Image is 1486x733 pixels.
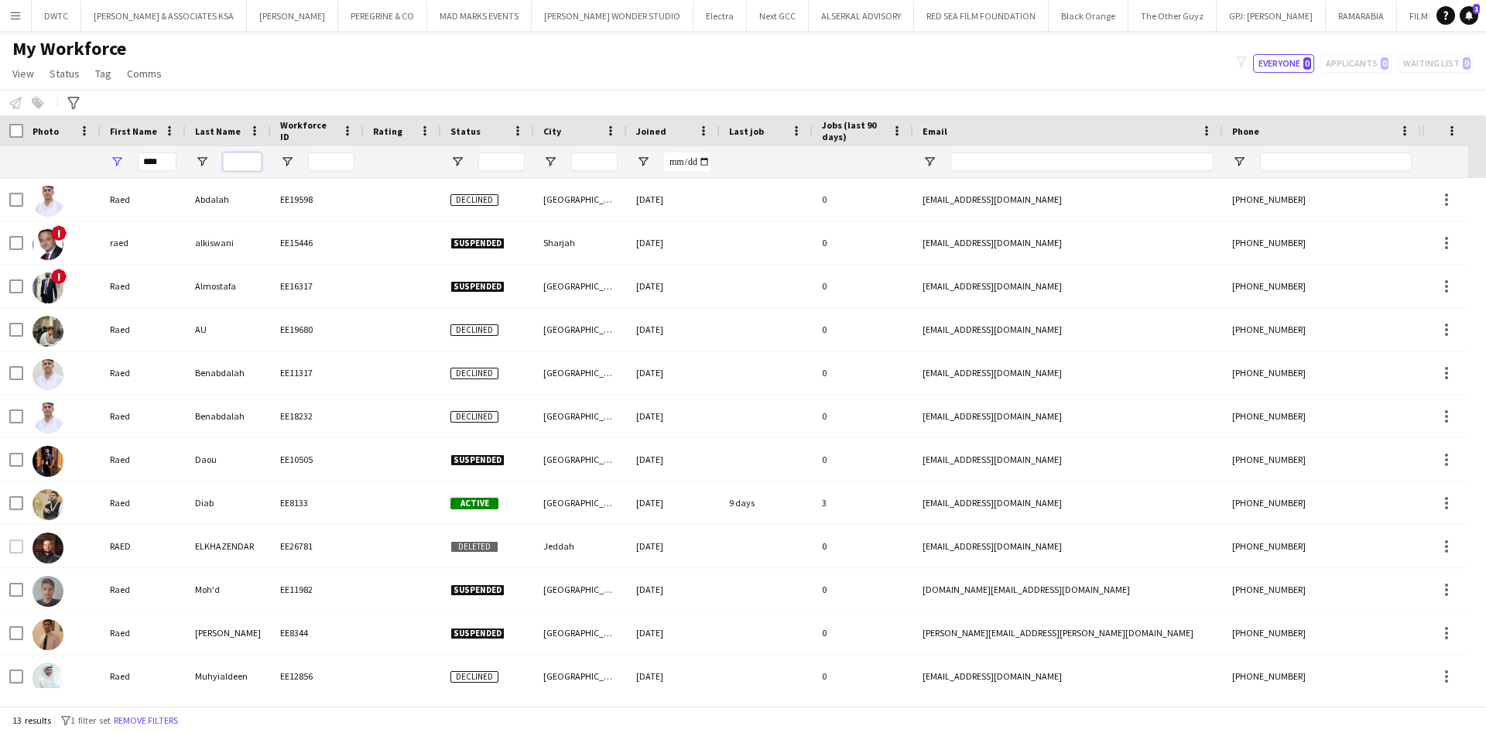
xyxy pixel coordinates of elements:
span: Declined [450,368,498,379]
div: [DATE] [627,568,720,611]
div: [EMAIL_ADDRESS][DOMAIN_NAME] [913,351,1223,394]
button: Open Filter Menu [1232,155,1246,169]
div: [DATE] [627,481,720,524]
button: Black Orange [1049,1,1128,31]
div: 3 [813,481,913,524]
button: ALSERKAL ADVISORY [809,1,914,31]
a: 1 [1460,6,1478,25]
div: [GEOGRAPHIC_DATA] [534,438,627,481]
div: [DATE] [627,438,720,481]
button: Open Filter Menu [195,155,209,169]
div: [DATE] [627,395,720,437]
div: [PHONE_NUMBER] [1223,265,1421,307]
div: [EMAIL_ADDRESS][DOMAIN_NAME] [913,221,1223,264]
div: Moh'd [186,568,271,611]
button: Open Filter Menu [543,155,557,169]
div: 0 [813,178,913,221]
a: View [6,63,40,84]
div: [GEOGRAPHIC_DATA] [534,265,627,307]
div: [GEOGRAPHIC_DATA] [534,481,627,524]
div: [DOMAIN_NAME][EMAIL_ADDRESS][DOMAIN_NAME] [913,568,1223,611]
button: [PERSON_NAME] [247,1,338,31]
span: City [543,125,561,137]
button: MAD MARKS EVENTS [427,1,532,31]
div: Raed [101,395,186,437]
span: Status [50,67,80,80]
span: Deleted [450,541,498,553]
div: [PHONE_NUMBER] [1223,655,1421,697]
div: EE15446 [271,221,364,264]
input: Row Selection is disabled for this row (unchecked) [9,539,23,553]
span: Last job [729,125,764,137]
div: Raed [101,178,186,221]
button: GPJ: [PERSON_NAME] [1217,1,1326,31]
div: Raed [101,438,186,481]
div: EE8344 [271,611,364,654]
div: [DATE] [627,611,720,654]
div: Raed [101,308,186,351]
div: EE11982 [271,568,364,611]
span: Suspended [450,628,505,639]
div: 0 [813,395,913,437]
img: Raed Mohammed [33,619,63,650]
div: [GEOGRAPHIC_DATA] [534,351,627,394]
img: RAED ELKHAZENDAR [33,533,63,563]
div: 9 days [720,481,813,524]
div: [GEOGRAPHIC_DATA] [534,308,627,351]
div: Raed [101,568,186,611]
a: Comms [121,63,168,84]
span: Jobs (last 90 days) [822,119,885,142]
span: Suspended [450,454,505,466]
button: The Other Guyz [1128,1,1217,31]
div: Jeddah [534,525,627,567]
div: 0 [813,568,913,611]
div: [DATE] [627,178,720,221]
div: [EMAIL_ADDRESS][DOMAIN_NAME] [913,481,1223,524]
div: 0 [813,351,913,394]
button: RED SEA FILM FOUNDATION [914,1,1049,31]
div: 0 [813,221,913,264]
div: [PHONE_NUMBER] [1223,308,1421,351]
div: EE8133 [271,481,364,524]
button: Next GCC [747,1,809,31]
span: Declined [450,194,498,206]
span: ! [51,269,67,284]
img: Raed Moh [33,576,63,607]
div: Daou [186,438,271,481]
div: Raed [101,265,186,307]
button: DWTC [32,1,81,31]
input: City Filter Input [571,152,618,171]
div: 0 [813,265,913,307]
button: Electra [693,1,747,31]
div: [DATE] [627,308,720,351]
div: Raed [101,655,186,697]
div: Raed [101,481,186,524]
button: PEREGRINE & CO [338,1,427,31]
input: Joined Filter Input [664,152,710,171]
a: Tag [89,63,118,84]
div: [EMAIL_ADDRESS][DOMAIN_NAME] [913,308,1223,351]
img: Raed Benabdalah [33,402,63,433]
div: Raed [101,611,186,654]
span: Active [450,498,498,509]
div: Raed [101,351,186,394]
div: RAED [101,525,186,567]
div: [PERSON_NAME][EMAIL_ADDRESS][PERSON_NAME][DOMAIN_NAME] [913,611,1223,654]
span: Last Name [195,125,241,137]
div: [GEOGRAPHIC_DATA] [534,655,627,697]
div: [PHONE_NUMBER] [1223,611,1421,654]
div: [GEOGRAPHIC_DATA] [534,568,627,611]
span: Declined [450,324,498,336]
span: Rating [373,125,402,137]
div: [DATE] [627,525,720,567]
div: Sharjah [534,221,627,264]
div: raed [101,221,186,264]
div: EE11317 [271,351,364,394]
button: RAMARABIA [1326,1,1397,31]
span: View [12,67,34,80]
img: Raed Diab [33,489,63,520]
input: Email Filter Input [950,152,1214,171]
input: Workforce ID Filter Input [308,152,354,171]
div: [PHONE_NUMBER] [1223,525,1421,567]
div: [PHONE_NUMBER] [1223,221,1421,264]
